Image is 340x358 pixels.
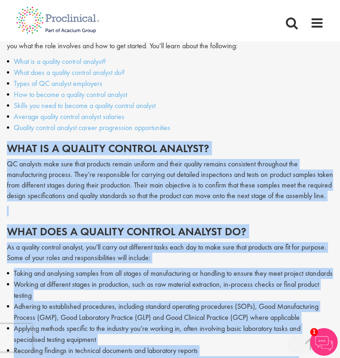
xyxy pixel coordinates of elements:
[310,328,318,336] span: 1
[7,323,333,345] li: Applying methods specific to the industry you’re working in, often involving basic laboratory tas...
[14,79,102,88] a: Types of QC analyst employers
[14,101,156,110] a: Skills you need to become a quality control analyst
[14,90,127,99] a: How to become a quality control analyst
[7,345,333,356] li: Recording findings in technical documents and laboratory reports
[7,268,333,279] li: Taking and analysing samples from all stages of manufacturing or handling to ensure they meet pro...
[7,242,333,263] p: As a quality control analyst, you’ll carry out different tasks each day to make sure that product...
[7,279,333,301] li: Working at different stages in production, such as raw material extraction, in-process checks or ...
[310,328,338,356] img: Chatbot
[7,301,333,323] li: Adhering to established procedures, including standard operating procedures (SOPs), Good Manufact...
[14,112,124,121] a: Average quality control analyst salaries
[7,142,333,154] h2: What is a quality control analyst?
[7,226,333,238] h2: What does a quality control analyst do?
[14,123,170,132] a: Quality control analyst career progression opportunities
[7,159,333,201] p: QC analysts make sure that products remain uniform and their quality remains consistent throughou...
